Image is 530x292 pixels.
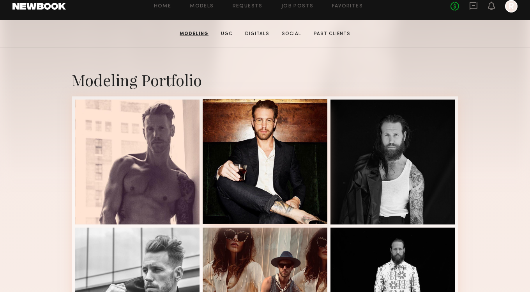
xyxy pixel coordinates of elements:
a: Digitals [242,30,272,37]
a: Past Clients [311,30,353,37]
a: Social [279,30,304,37]
a: UGC [218,30,236,37]
a: Favorites [332,4,363,9]
a: Home [154,4,171,9]
div: Modeling Portfolio [72,69,458,90]
a: Job Posts [281,4,314,9]
a: Models [190,4,214,9]
a: Requests [233,4,263,9]
a: Modeling [177,30,212,37]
